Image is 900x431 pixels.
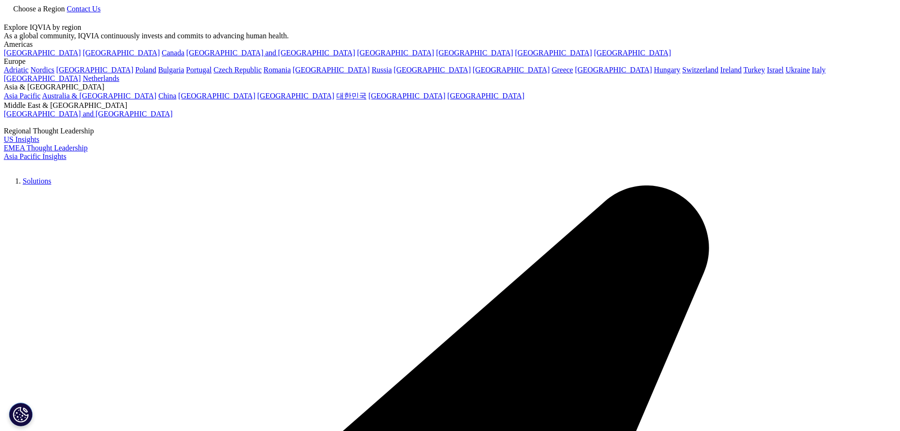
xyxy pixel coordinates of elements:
a: [GEOGRAPHIC_DATA] [83,49,160,57]
a: [GEOGRAPHIC_DATA] [56,66,133,74]
a: [GEOGRAPHIC_DATA] [594,49,671,57]
a: [GEOGRAPHIC_DATA] [293,66,370,74]
a: [GEOGRAPHIC_DATA] [394,66,471,74]
a: Asia Pacific Insights [4,153,66,161]
a: [GEOGRAPHIC_DATA] [447,92,524,100]
div: Europe [4,57,896,66]
a: Adriatic [4,66,28,74]
a: US Insights [4,136,39,144]
a: Ukraine [786,66,810,74]
div: As a global community, IQVIA continuously invests and commits to advancing human health. [4,32,896,40]
a: [GEOGRAPHIC_DATA] [257,92,334,100]
a: China [158,92,176,100]
a: Hungary [654,66,680,74]
a: Contact Us [67,5,101,13]
a: Switzerland [682,66,718,74]
div: Asia & [GEOGRAPHIC_DATA] [4,83,896,91]
a: [GEOGRAPHIC_DATA] [436,49,513,57]
div: Regional Thought Leadership [4,128,896,136]
a: Russia [372,66,392,74]
a: EMEA Thought Leadership [4,145,87,153]
a: [GEOGRAPHIC_DATA] [473,66,550,74]
a: [GEOGRAPHIC_DATA] and [GEOGRAPHIC_DATA] [4,110,172,118]
a: [GEOGRAPHIC_DATA] [369,92,446,100]
a: Italy [812,66,825,74]
a: Poland [135,66,156,74]
a: [GEOGRAPHIC_DATA] [515,49,592,57]
a: [GEOGRAPHIC_DATA] [4,74,81,82]
a: Ireland [720,66,742,74]
a: Asia Pacific [4,92,41,100]
a: Israel [767,66,784,74]
a: Netherlands [83,74,119,82]
img: 2093_analyzing-data-using-big-screen-display-and-laptop.png [4,118,11,126]
a: Australia & [GEOGRAPHIC_DATA] [42,92,156,100]
a: Solutions [23,178,51,186]
a: [GEOGRAPHIC_DATA] and [GEOGRAPHIC_DATA] [186,49,355,57]
a: Greece [552,66,573,74]
a: [GEOGRAPHIC_DATA] [4,49,81,57]
span: Choose a Region [13,5,65,13]
div: Middle East & [GEOGRAPHIC_DATA] [4,101,896,110]
a: 대한민국 [336,92,367,100]
div: Americas [4,40,896,49]
a: Portugal [186,66,212,74]
a: Turkey [744,66,765,74]
a: Bulgaria [158,66,184,74]
a: Canada [162,49,184,57]
a: [GEOGRAPHIC_DATA] [575,66,652,74]
button: 쿠키 설정 [9,403,33,426]
a: Czech Republic [214,66,262,74]
div: Explore IQVIA by region [4,23,896,32]
a: [GEOGRAPHIC_DATA] [178,92,255,100]
a: [GEOGRAPHIC_DATA] [357,49,434,57]
a: Romania [264,66,291,74]
a: Nordics [30,66,54,74]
